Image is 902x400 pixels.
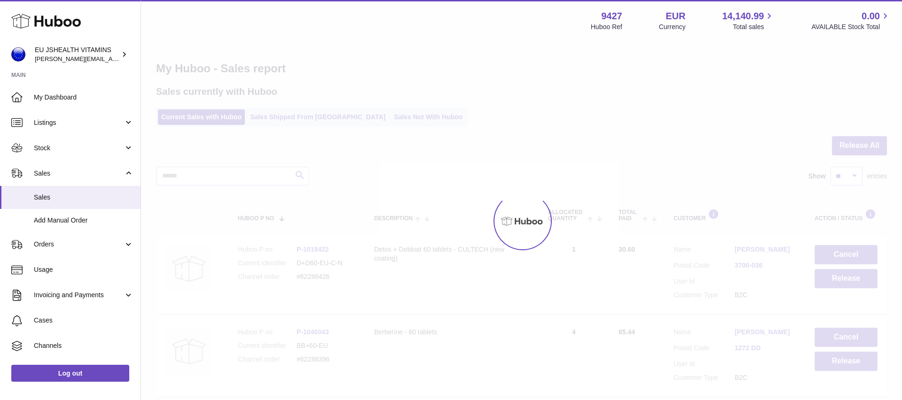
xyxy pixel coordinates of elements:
[34,193,133,202] span: Sales
[35,46,119,63] div: EU JSHEALTH VITAMINS
[34,216,133,225] span: Add Manual Order
[659,23,686,31] div: Currency
[811,10,891,31] a: 0.00 AVAILABLE Stock Total
[34,341,133,350] span: Channels
[34,118,124,127] span: Listings
[811,23,891,31] span: AVAILABLE Stock Total
[722,10,764,23] span: 14,140.99
[34,291,124,300] span: Invoicing and Payments
[591,23,622,31] div: Huboo Ref
[34,316,133,325] span: Cases
[34,93,133,102] span: My Dashboard
[35,55,188,62] span: [PERSON_NAME][EMAIL_ADDRESS][DOMAIN_NAME]
[34,144,124,153] span: Stock
[34,240,124,249] span: Orders
[722,10,775,31] a: 14,140.99 Total sales
[34,265,133,274] span: Usage
[601,10,622,23] strong: 9427
[34,169,124,178] span: Sales
[733,23,775,31] span: Total sales
[862,10,880,23] span: 0.00
[666,10,685,23] strong: EUR
[11,47,25,62] img: laura@jessicasepel.com
[11,365,129,382] a: Log out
